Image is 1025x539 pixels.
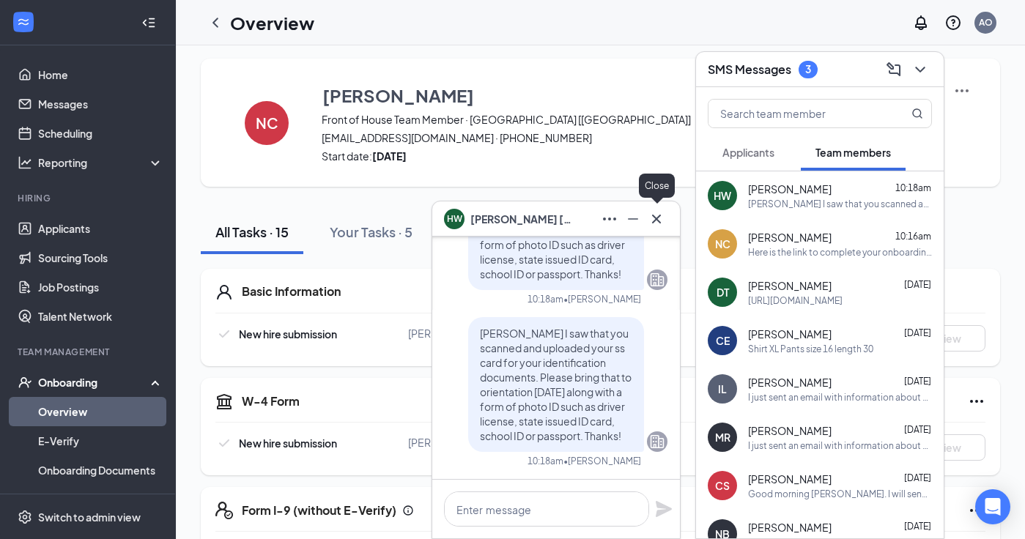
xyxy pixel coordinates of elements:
svg: Checkmark [215,325,233,343]
span: [PERSON_NAME] [748,375,832,390]
svg: User [215,283,233,301]
button: View [912,434,985,461]
span: [EMAIL_ADDRESS][DOMAIN_NAME] · [PHONE_NUMBER] [322,130,809,145]
svg: ComposeMessage [885,61,903,78]
svg: FormI9EVerifyIcon [215,502,233,519]
span: [PERSON_NAME] [748,327,832,341]
div: Switch to admin view [38,510,141,524]
div: All Tasks · 15 [215,223,289,241]
svg: Minimize [624,210,642,228]
input: Search team member [708,100,882,127]
a: Scheduling [38,119,163,148]
svg: Settings [18,510,32,524]
span: [DATE] [904,472,931,483]
div: CE [716,333,730,348]
span: [PERSON_NAME] [748,230,832,245]
a: Messages [38,89,163,119]
div: [PERSON_NAME] I saw that you scanned and uploaded your ss card for your identification documents.... [748,198,932,210]
button: Ellipses [598,207,621,231]
span: [PERSON_NAME] [748,182,832,196]
span: [PERSON_NAME] [748,423,832,438]
svg: ChevronLeft [207,14,224,31]
span: Team members [815,146,891,159]
svg: TaxGovernmentIcon [215,393,233,410]
div: Hiring [18,192,160,204]
div: Here is the link to complete your onboarding. Please review the email I sent [DATE] with the word... [748,246,932,259]
svg: Info [402,505,414,516]
span: [DATE] [904,279,931,290]
span: 10:16am [895,231,931,242]
h5: Basic Information [242,283,341,300]
svg: Ellipses [968,393,985,410]
div: IL [718,382,727,396]
a: Job Postings [38,272,163,302]
a: Home [38,60,163,89]
svg: Collapse [141,15,156,30]
div: MR [715,430,730,445]
span: 10:18am [895,182,931,193]
h4: NC [256,118,278,128]
button: ComposeMessage [882,58,906,81]
svg: MagnifyingGlass [911,108,923,119]
span: [DATE] [904,521,931,532]
h3: SMS Messages [708,62,791,78]
span: [PERSON_NAME] [748,520,832,535]
span: [DATE] [904,327,931,338]
div: 3 [805,63,811,75]
svg: ChevronDown [911,61,929,78]
svg: Company [648,271,666,289]
div: Your Tasks · 5 [330,223,412,241]
div: HW [714,188,731,203]
span: [DATE] [904,376,931,387]
svg: WorkstreamLogo [16,15,31,29]
svg: Plane [655,500,673,518]
div: Shirt XL Pants size 16 length 30 [748,343,873,355]
div: I just sent an email with information about onboarding and orientation on 9/16 from 3-5pm.The att... [748,439,932,452]
button: [PERSON_NAME] [322,82,809,108]
div: Close [639,174,675,198]
div: CS [715,478,730,493]
a: Applicants [38,214,163,243]
span: Applicants [722,146,774,159]
span: [PERSON_NAME] [748,472,832,486]
span: • [PERSON_NAME] [563,455,641,467]
svg: Company [648,433,666,450]
span: New hire submission [239,327,337,341]
div: I just sent an email with information about onboarding and orientation on 9/16 from 3-5pm.The att... [748,391,932,404]
svg: Notifications [912,14,930,31]
span: • [PERSON_NAME] [563,293,641,305]
a: Onboarding Documents [38,456,163,485]
svg: Cross [648,210,665,228]
button: ChevronDown [909,58,932,81]
button: Cross [645,207,668,231]
a: Talent Network [38,302,163,331]
div: AO [979,16,993,29]
svg: Checkmark [215,434,233,452]
a: Sourcing Tools [38,243,163,272]
button: Minimize [621,207,645,231]
div: Open Intercom Messenger [975,489,1010,524]
svg: UserCheck [18,375,32,390]
h5: Form I-9 (without E-Verify) [242,502,396,518]
span: [PERSON_NAME] [748,278,832,293]
span: Start date: [322,149,809,163]
span: [PERSON_NAME] needs to complete [408,436,585,449]
span: [PERSON_NAME] I saw that you scanned and uploaded your ss card for your identification documents.... [480,327,632,442]
div: [URL][DOMAIN_NAME] [748,294,843,307]
h5: W-4 Form [242,393,300,409]
span: [PERSON_NAME] needs to complete [408,327,585,340]
span: New hire submission [239,436,337,450]
div: Reporting [38,155,164,170]
div: 10:18am [528,293,563,305]
strong: [DATE] [372,149,407,163]
svg: Analysis [18,155,32,170]
div: NC [715,237,730,251]
span: [PERSON_NAME] [PERSON_NAME] [470,211,573,227]
button: View [912,325,985,352]
span: [DATE] [904,424,931,435]
span: Front of House Team Member · [GEOGRAPHIC_DATA] [[GEOGRAPHIC_DATA]] [322,112,809,127]
a: E-Verify [38,426,163,456]
button: NC [230,82,303,163]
